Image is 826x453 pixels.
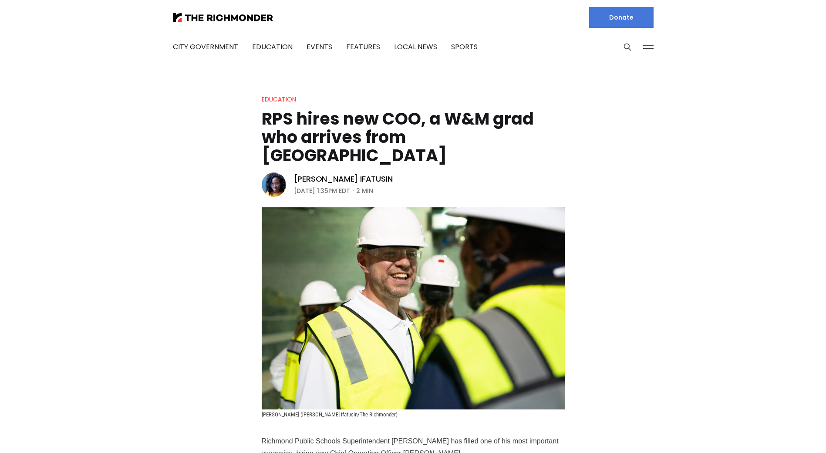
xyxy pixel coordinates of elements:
[451,42,478,52] a: Sports
[262,172,286,197] img: Victoria A. Ifatusin
[621,41,634,54] button: Search this site
[173,42,238,52] a: City Government
[262,95,296,104] a: Education
[294,174,393,184] a: [PERSON_NAME] Ifatusin
[394,42,437,52] a: Local News
[356,186,373,196] span: 2 min
[252,42,293,52] a: Education
[262,110,565,165] h1: RPS hires new COO, a W&M grad who arrives from [GEOGRAPHIC_DATA]
[173,13,273,22] img: The Richmonder
[294,186,350,196] time: [DATE] 1:35PM EDT
[262,411,398,418] span: [PERSON_NAME] ([PERSON_NAME] Ifatusin/The Richmonder)
[262,207,565,409] img: RPS hires new COO, a W&M grad who arrives from Indianapolis
[307,42,332,52] a: Events
[346,42,380,52] a: Features
[589,7,654,28] a: Donate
